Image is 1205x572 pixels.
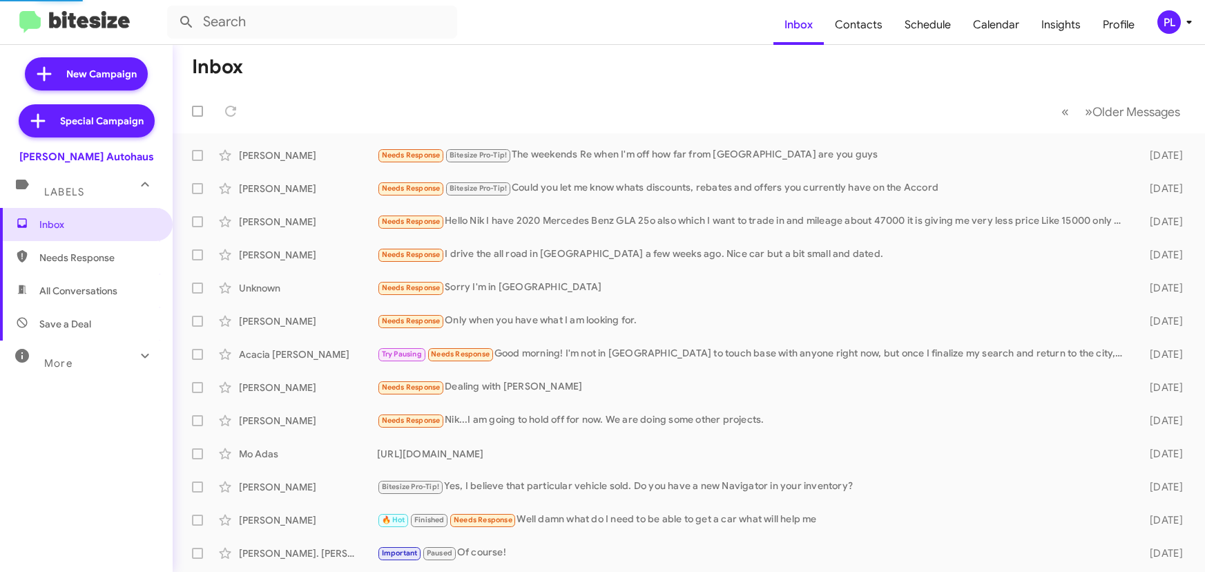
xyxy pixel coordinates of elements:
[454,515,512,524] span: Needs Response
[1130,513,1194,527] div: [DATE]
[39,251,157,265] span: Needs Response
[377,512,1130,528] div: Well damn what do I need to be able to get a car what will help me
[239,215,377,229] div: [PERSON_NAME]
[377,545,1130,561] div: Of course!
[1130,414,1194,428] div: [DATE]
[377,447,1130,461] div: [URL][DOMAIN_NAME]
[377,346,1130,362] div: Good morning! I'm not in [GEOGRAPHIC_DATA] to touch base with anyone right now, but once I finali...
[1053,97,1077,126] button: Previous
[450,184,507,193] span: Bitesize Pro-Tip!
[239,182,377,196] div: [PERSON_NAME]
[773,5,824,45] a: Inbox
[1146,10,1190,34] button: PL
[1130,281,1194,295] div: [DATE]
[377,213,1130,229] div: Hello Nik I have 2020 Mercedes Benz GLA 25o also which I want to trade in and mileage about 47000...
[377,479,1130,495] div: Yes, I believe that particular vehicle sold. Do you have a new Navigator in your inventory?
[60,114,144,128] span: Special Campaign
[239,414,377,428] div: [PERSON_NAME]
[382,283,441,292] span: Needs Response
[382,383,441,392] span: Needs Response
[39,317,91,331] span: Save a Deal
[239,480,377,494] div: [PERSON_NAME]
[239,248,377,262] div: [PERSON_NAME]
[19,104,155,137] a: Special Campaign
[1157,10,1181,34] div: PL
[824,5,894,45] a: Contacts
[239,381,377,394] div: [PERSON_NAME]
[44,186,84,198] span: Labels
[382,316,441,325] span: Needs Response
[239,347,377,361] div: Acacia [PERSON_NAME]
[894,5,962,45] a: Schedule
[239,281,377,295] div: Unknown
[1130,149,1194,162] div: [DATE]
[1130,215,1194,229] div: [DATE]
[1130,480,1194,494] div: [DATE]
[1130,347,1194,361] div: [DATE]
[239,546,377,560] div: [PERSON_NAME]. [PERSON_NAME]
[382,151,441,160] span: Needs Response
[382,515,405,524] span: 🔥 Hot
[377,280,1130,296] div: Sorry I'm in [GEOGRAPHIC_DATA]
[66,67,137,81] span: New Campaign
[1092,104,1180,120] span: Older Messages
[39,218,157,231] span: Inbox
[382,184,441,193] span: Needs Response
[39,284,117,298] span: All Conversations
[239,314,377,328] div: [PERSON_NAME]
[382,549,418,557] span: Important
[382,416,441,425] span: Needs Response
[239,447,377,461] div: Mo Adas
[1085,103,1092,120] span: »
[1130,248,1194,262] div: [DATE]
[1130,546,1194,560] div: [DATE]
[377,313,1130,329] div: Only when you have what I am looking for.
[450,151,507,160] span: Bitesize Pro-Tip!
[377,180,1130,196] div: Could you let me know whats discounts, rebates and offers you currently have on the Accord
[1061,103,1069,120] span: «
[431,350,490,359] span: Needs Response
[382,482,439,491] span: Bitesize Pro-Tip!
[1077,97,1188,126] button: Next
[377,379,1130,395] div: Dealing with [PERSON_NAME]
[1054,97,1188,126] nav: Page navigation example
[427,549,452,557] span: Paused
[239,513,377,527] div: [PERSON_NAME]
[382,217,441,226] span: Needs Response
[192,56,243,78] h1: Inbox
[44,357,73,370] span: More
[1030,5,1092,45] a: Insights
[382,250,441,259] span: Needs Response
[962,5,1030,45] a: Calendar
[239,149,377,162] div: [PERSON_NAME]
[1092,5,1146,45] a: Profile
[377,247,1130,263] div: I drive the all road in [GEOGRAPHIC_DATA] a few weeks ago. Nice car but a bit small and dated.
[1130,381,1194,394] div: [DATE]
[382,350,422,359] span: Try Pausing
[25,57,148,90] a: New Campaign
[19,150,154,164] div: [PERSON_NAME] Autohaus
[414,515,445,524] span: Finished
[377,147,1130,163] div: The weekends Re when I'm off how far from [GEOGRAPHIC_DATA] are you guys
[1130,182,1194,196] div: [DATE]
[377,412,1130,428] div: Nik...I am going to hold off for now. We are doing some other projects.
[167,6,457,39] input: Search
[1130,314,1194,328] div: [DATE]
[1130,447,1194,461] div: [DATE]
